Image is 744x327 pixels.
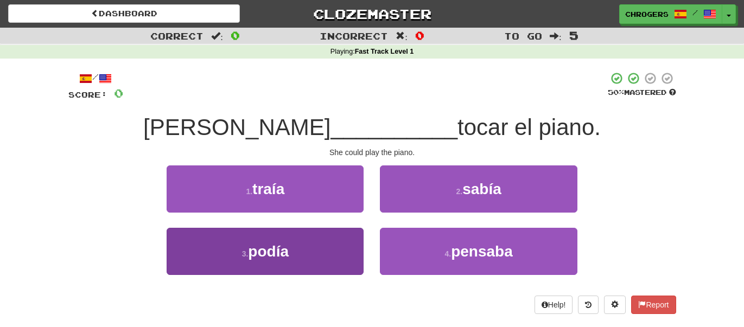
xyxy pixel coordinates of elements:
[608,88,676,98] div: Mastered
[631,296,676,314] button: Report
[535,296,573,314] button: Help!
[415,29,424,42] span: 0
[68,90,107,99] span: Score:
[114,86,123,100] span: 0
[456,187,463,196] small: 2 .
[8,4,240,23] a: Dashboard
[608,88,624,97] span: 50 %
[231,29,240,42] span: 0
[550,31,562,41] span: :
[143,114,330,140] span: [PERSON_NAME]
[457,114,601,140] span: tocar el piano.
[569,29,578,42] span: 5
[256,4,488,23] a: Clozemaster
[211,31,223,41] span: :
[246,187,252,196] small: 1 .
[68,147,676,158] div: She could play the piano.
[167,228,364,275] button: 3.podía
[380,228,577,275] button: 4.pensaba
[330,114,457,140] span: __________
[462,181,501,197] span: sabía
[692,9,698,16] span: /
[248,243,289,260] span: podía
[252,181,284,197] span: traía
[355,48,414,55] strong: Fast Track Level 1
[380,165,577,213] button: 2.sabía
[150,30,204,41] span: Correct
[451,243,513,260] span: pensaba
[242,249,249,258] small: 3 .
[167,165,364,213] button: 1.traía
[619,4,722,24] a: chrogers /
[320,30,388,41] span: Incorrect
[396,31,408,41] span: :
[578,296,599,314] button: Round history (alt+y)
[68,72,123,85] div: /
[504,30,542,41] span: To go
[625,9,669,19] span: chrogers
[445,249,452,258] small: 4 .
